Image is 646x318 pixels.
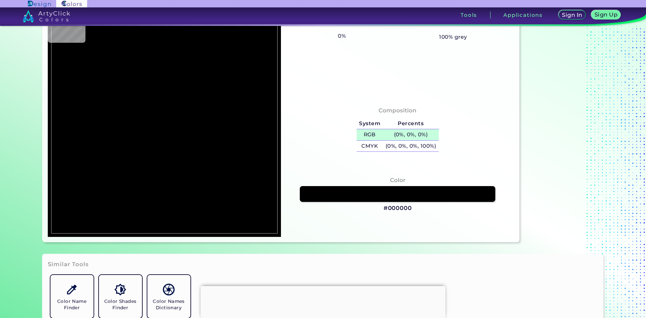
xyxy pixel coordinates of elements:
h5: (0%, 0%, 0%, 100%) [383,141,439,152]
img: ArtyClick Design logo [28,1,50,7]
a: Sign Up [593,11,619,19]
h4: Color [390,175,405,185]
img: logo_artyclick_colors_white.svg [23,10,70,22]
h3: Similar Tools [48,260,89,269]
img: icon_color_name_finder.svg [66,284,78,295]
img: b3ae4891-1142-4890-9c64-c49eb18ba5be [51,8,278,234]
h5: Color Name Finder [53,298,91,311]
h5: Sign In [563,12,581,17]
a: Sign In [560,11,584,19]
h5: (0%, 0%, 0%) [383,129,439,140]
iframe: Advertisement [201,286,445,316]
h5: 100% grey [439,33,467,41]
h3: Tools [461,12,477,17]
h4: Composition [379,106,417,115]
h3: Applications [503,12,543,17]
h5: Sign Up [596,12,616,17]
img: icon_color_names_dictionary.svg [163,284,175,295]
h5: 0% [335,32,349,40]
h5: RGB [357,129,383,140]
h5: Color Shades Finder [102,298,139,311]
h5: System [357,118,383,129]
h5: Color Names Dictionary [150,298,188,311]
h3: #000000 [384,204,412,212]
h5: CMYK [357,141,383,152]
img: icon_color_shades.svg [114,284,126,295]
h5: Percents [383,118,439,129]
